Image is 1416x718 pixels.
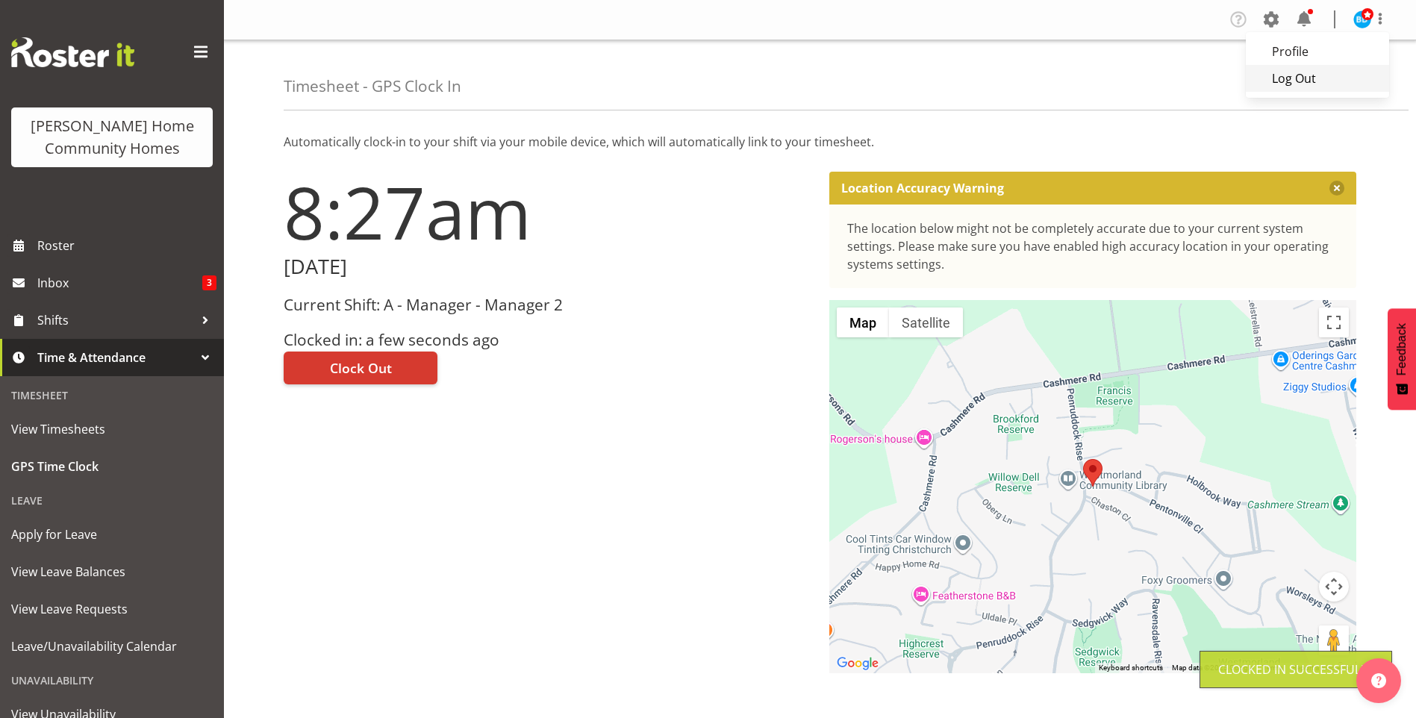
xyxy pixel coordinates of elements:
button: Close message [1329,181,1344,196]
span: View Leave Requests [11,598,213,620]
span: Clock Out [330,358,392,378]
h3: Current Shift: A - Manager - Manager 2 [284,296,811,313]
h4: Timesheet - GPS Clock In [284,78,461,95]
a: Log Out [1246,65,1389,92]
span: GPS Time Clock [11,455,213,478]
div: Leave [4,485,220,516]
a: Open this area in Google Maps (opens a new window) [833,654,882,673]
h2: [DATE] [284,255,811,278]
button: Show street map [837,308,889,337]
button: Drag Pegman onto the map to open Street View [1319,625,1349,655]
a: View Timesheets [4,410,220,448]
button: Clock Out [284,352,437,384]
button: Toggle fullscreen view [1319,308,1349,337]
button: Show satellite imagery [889,308,963,337]
img: help-xxl-2.png [1371,673,1386,688]
a: Profile [1246,38,1389,65]
img: Rosterit website logo [11,37,134,67]
button: Keyboard shortcuts [1099,663,1163,673]
p: Location Accuracy Warning [841,181,1004,196]
h3: Clocked in: a few seconds ago [284,331,811,349]
a: Leave/Unavailability Calendar [4,628,220,665]
img: barbara-dunlop8515.jpg [1353,10,1371,28]
a: View Leave Balances [4,553,220,590]
a: Apply for Leave [4,516,220,553]
span: Apply for Leave [11,523,213,546]
span: Time & Attendance [37,346,194,369]
span: 3 [202,275,216,290]
button: Feedback - Show survey [1388,308,1416,410]
div: Timesheet [4,380,220,410]
span: View Leave Balances [11,561,213,583]
div: [PERSON_NAME] Home Community Homes [26,115,198,160]
img: Google [833,654,882,673]
span: Shifts [37,309,194,331]
span: Leave/Unavailability Calendar [11,635,213,658]
span: View Timesheets [11,418,213,440]
button: Map camera controls [1319,572,1349,602]
p: Automatically clock-in to your shift via your mobile device, which will automatically link to you... [284,133,1356,151]
h1: 8:27am [284,172,811,252]
span: Map data ©2025 Google [1172,664,1253,672]
div: Unavailability [4,665,220,696]
a: GPS Time Clock [4,448,220,485]
div: Clocked in Successfully [1218,661,1373,678]
div: The location below might not be completely accurate due to your current system settings. Please m... [847,219,1339,273]
span: Roster [37,234,216,257]
span: Inbox [37,272,202,294]
a: View Leave Requests [4,590,220,628]
span: Feedback [1395,323,1409,375]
